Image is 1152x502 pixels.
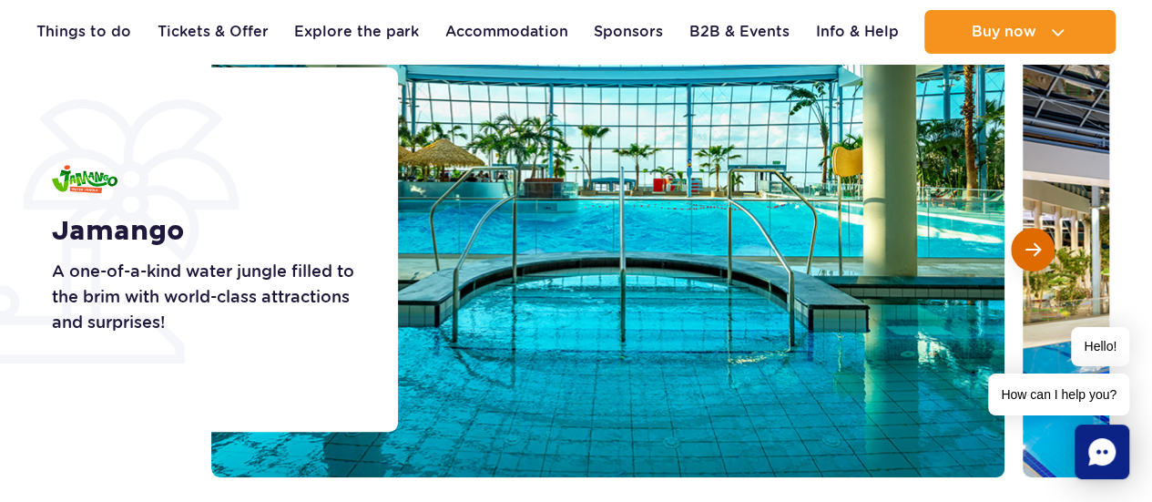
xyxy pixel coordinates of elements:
[971,24,1035,40] span: Buy now
[815,10,898,54] a: Info & Help
[594,10,663,54] a: Sponsors
[52,259,357,335] p: A one-of-a-kind water jungle filled to the brim with world-class attractions and surprises!
[689,10,790,54] a: B2B & Events
[988,374,1129,415] span: How can I help you?
[1075,425,1129,479] div: Chat
[1071,327,1129,366] span: Hello!
[1011,228,1055,271] button: Next slide
[36,10,131,54] a: Things to do
[445,10,568,54] a: Accommodation
[294,10,419,54] a: Explore the park
[158,10,269,54] a: Tickets & Offer
[52,215,357,248] h1: Jamango
[924,10,1116,54] button: Buy now
[52,165,117,193] img: Jamango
